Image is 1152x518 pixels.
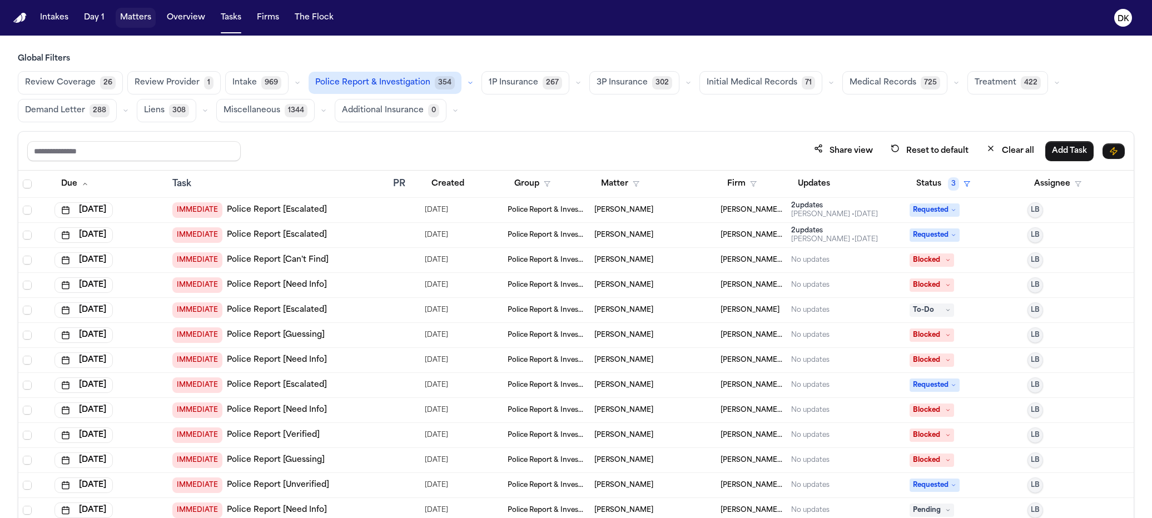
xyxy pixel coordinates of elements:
[216,99,315,122] button: Miscellaneous1344
[18,99,117,122] button: Demand Letter288
[543,76,562,89] span: 267
[342,105,424,116] span: Additional Insurance
[921,76,940,89] span: 725
[1045,141,1094,161] button: Add Task
[261,76,281,89] span: 969
[967,71,1048,94] button: Treatment422
[975,77,1016,88] span: Treatment
[597,77,648,88] span: 3P Insurance
[315,77,430,88] span: Police Report & Investigation
[707,77,797,88] span: Initial Medical Records
[481,71,569,94] button: 1P Insurance267
[13,13,27,23] a: Home
[137,99,196,122] button: Liens308
[652,76,672,89] span: 302
[13,13,27,23] img: Finch Logo
[204,76,213,89] span: 1
[807,141,880,161] button: Share view
[252,8,284,28] button: Firms
[850,77,916,88] span: Medical Records
[1021,76,1041,89] span: 422
[1103,143,1125,159] button: Immediate Task
[25,77,96,88] span: Review Coverage
[589,71,679,94] button: 3P Insurance302
[842,71,947,94] button: Medical Records725
[80,8,109,28] button: Day 1
[489,77,538,88] span: 1P Insurance
[169,104,189,117] span: 308
[335,99,446,122] button: Additional Insurance0
[224,105,280,116] span: Miscellaneous
[428,104,439,117] span: 0
[25,105,85,116] span: Demand Letter
[100,76,116,89] span: 26
[290,8,338,28] button: The Flock
[18,53,1134,64] h3: Global Filters
[116,8,156,28] button: Matters
[980,141,1041,161] button: Clear all
[225,71,289,94] button: Intake969
[884,141,975,161] button: Reset to default
[135,77,200,88] span: Review Provider
[18,71,123,94] button: Review Coverage26
[285,104,307,117] span: 1344
[435,76,455,89] span: 354
[162,8,210,28] button: Overview
[802,76,815,89] span: 71
[36,8,73,28] button: Intakes
[127,71,221,94] button: Review Provider1
[144,105,165,116] span: Liens
[90,104,110,117] span: 288
[699,71,822,94] button: Initial Medical Records71
[216,8,246,28] button: Tasks
[232,77,257,88] span: Intake
[309,72,461,94] button: Police Report & Investigation354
